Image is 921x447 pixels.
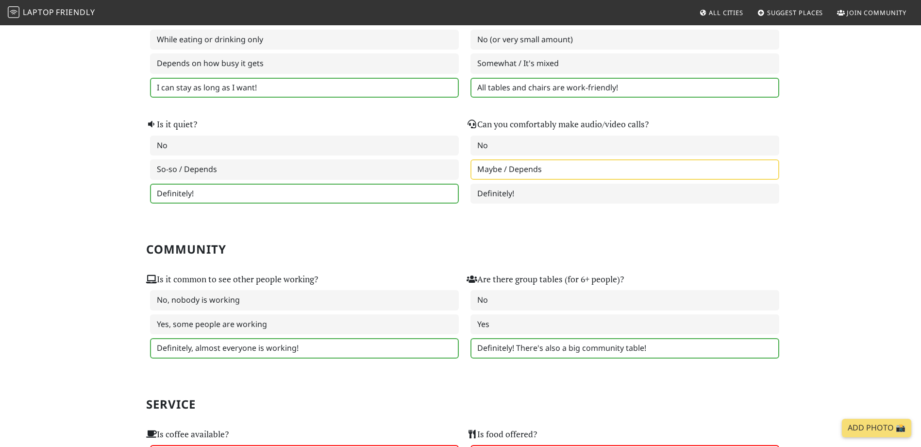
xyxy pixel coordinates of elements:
[754,4,827,21] a: Suggest Places
[833,4,910,21] a: Join Community
[150,30,459,50] label: While eating or drinking only
[709,8,743,17] span: All Cities
[8,4,95,21] a: LaptopFriendly LaptopFriendly
[146,428,229,441] label: Is coffee available?
[467,273,624,286] label: Are there group tables (for 6+ people)?
[470,78,779,98] label: All tables and chairs are work-friendly!
[23,7,54,17] span: Laptop
[56,7,95,17] span: Friendly
[146,118,197,131] label: Is it quiet?
[470,184,779,204] label: Definitely!
[150,290,459,310] label: No, nobody is working
[150,184,459,204] label: Definitely!
[146,242,775,257] h2: Community
[150,53,459,74] label: Depends on how busy it gets
[150,136,459,156] label: No
[467,428,537,441] label: Is food offered?
[470,159,779,180] label: Maybe / Depends
[150,338,459,359] label: Definitely, almost everyone is working!
[847,8,906,17] span: Join Community
[150,78,459,98] label: I can stay as long as I want!
[470,30,779,50] label: No (or very small amount)
[146,397,775,412] h2: Service
[467,118,649,131] label: Can you comfortably make audio/video calls?
[470,290,779,310] label: No
[470,338,779,359] label: Definitely! There's also a big community table!
[470,136,779,156] label: No
[8,6,19,18] img: LaptopFriendly
[150,159,459,180] label: So-so / Depends
[470,314,779,335] label: Yes
[767,8,823,17] span: Suggest Places
[150,314,459,335] label: Yes, some people are working
[842,419,911,437] a: Add Photo 📸
[695,4,747,21] a: All Cities
[146,273,318,286] label: Is it common to see other people working?
[470,53,779,74] label: Somewhat / It's mixed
